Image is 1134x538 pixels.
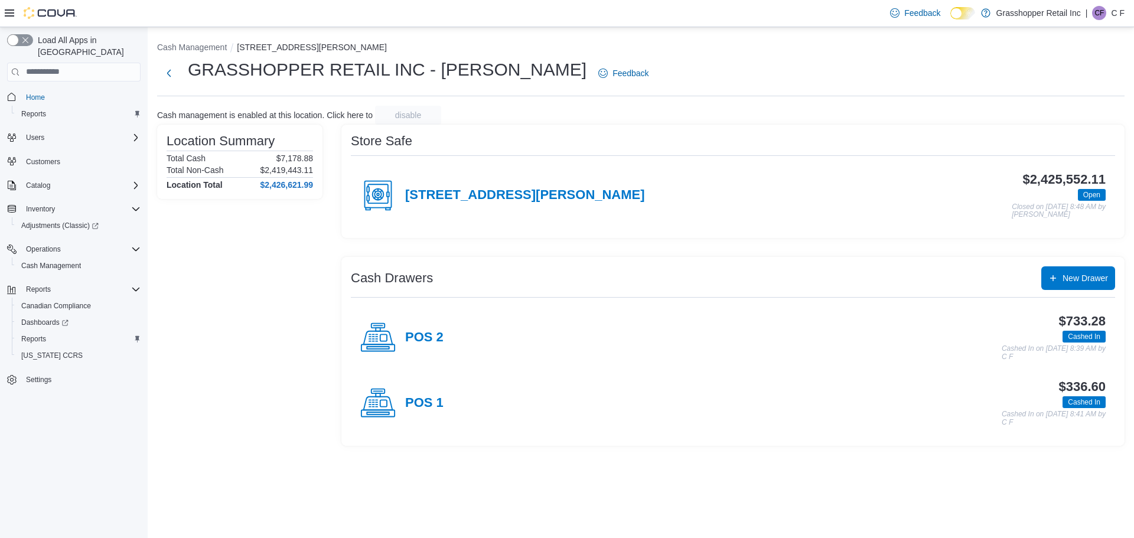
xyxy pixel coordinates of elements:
[1059,314,1106,328] h3: $733.28
[21,334,46,344] span: Reports
[21,373,56,387] a: Settings
[594,61,653,85] a: Feedback
[21,351,83,360] span: [US_STATE] CCRS
[188,58,586,81] h1: GRASSHOPPER RETAIL INC - [PERSON_NAME]
[21,155,65,169] a: Customers
[17,332,141,346] span: Reports
[26,133,44,142] span: Users
[17,348,141,363] span: Washington CCRS
[17,332,51,346] a: Reports
[1002,410,1106,426] p: Cashed In on [DATE] 8:41 AM by C F
[260,165,313,175] p: $2,419,443.11
[24,7,77,19] img: Cova
[12,217,145,234] a: Adjustments (Classic)
[21,178,55,193] button: Catalog
[2,153,145,170] button: Customers
[1092,6,1106,20] div: C F
[26,244,61,254] span: Operations
[21,131,49,145] button: Users
[17,107,141,121] span: Reports
[405,396,444,411] h4: POS 1
[21,178,141,193] span: Catalog
[276,154,313,163] p: $7,178.88
[12,106,145,122] button: Reports
[1086,6,1088,20] p: |
[26,93,45,102] span: Home
[1063,272,1108,284] span: New Drawer
[157,41,1125,56] nav: An example of EuiBreadcrumbs
[2,371,145,388] button: Settings
[1068,397,1100,407] span: Cashed In
[21,282,56,296] button: Reports
[21,109,46,119] span: Reports
[1059,380,1106,394] h3: $336.60
[157,61,181,85] button: Next
[12,331,145,347] button: Reports
[351,271,433,285] h3: Cash Drawers
[1002,345,1106,361] p: Cashed In on [DATE] 8:39 AM by C F
[950,7,975,19] input: Dark Mode
[17,299,96,313] a: Canadian Compliance
[237,43,387,52] button: [STREET_ADDRESS][PERSON_NAME]
[17,219,103,233] a: Adjustments (Classic)
[17,107,51,121] a: Reports
[904,7,940,19] span: Feedback
[612,67,649,79] span: Feedback
[2,241,145,257] button: Operations
[157,43,227,52] button: Cash Management
[21,131,141,145] span: Users
[996,6,1081,20] p: Grasshopper Retail Inc
[17,259,141,273] span: Cash Management
[21,261,81,270] span: Cash Management
[17,259,86,273] a: Cash Management
[21,372,141,387] span: Settings
[167,165,224,175] h6: Total Non-Cash
[12,347,145,364] button: [US_STATE] CCRS
[885,1,945,25] a: Feedback
[33,34,141,58] span: Load All Apps in [GEOGRAPHIC_DATA]
[2,89,145,106] button: Home
[21,242,66,256] button: Operations
[21,90,50,105] a: Home
[260,180,313,190] h4: $2,426,621.99
[21,90,141,105] span: Home
[405,330,444,345] h4: POS 2
[26,285,51,294] span: Reports
[26,181,50,190] span: Catalog
[1094,6,1104,20] span: CF
[12,298,145,314] button: Canadian Compliance
[167,180,223,190] h4: Location Total
[395,109,421,121] span: disable
[1012,203,1106,219] p: Closed on [DATE] 8:48 AM by [PERSON_NAME]
[2,129,145,146] button: Users
[17,315,73,330] a: Dashboards
[1083,190,1100,200] span: Open
[2,177,145,194] button: Catalog
[21,154,141,169] span: Customers
[157,110,373,120] p: Cash management is enabled at this location. Click here to
[405,188,645,203] h4: [STREET_ADDRESS][PERSON_NAME]
[2,201,145,217] button: Inventory
[21,301,91,311] span: Canadian Compliance
[21,221,99,230] span: Adjustments (Classic)
[1078,189,1106,201] span: Open
[17,315,141,330] span: Dashboards
[21,318,69,327] span: Dashboards
[2,281,145,298] button: Reports
[1063,331,1106,343] span: Cashed In
[1022,172,1106,187] h3: $2,425,552.11
[17,219,141,233] span: Adjustments (Classic)
[7,84,141,419] nav: Complex example
[21,202,141,216] span: Inventory
[375,106,441,125] button: disable
[17,299,141,313] span: Canadian Compliance
[1068,331,1100,342] span: Cashed In
[26,157,60,167] span: Customers
[1111,6,1125,20] p: C F
[167,154,206,163] h6: Total Cash
[1063,396,1106,408] span: Cashed In
[21,242,141,256] span: Operations
[26,204,55,214] span: Inventory
[21,282,141,296] span: Reports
